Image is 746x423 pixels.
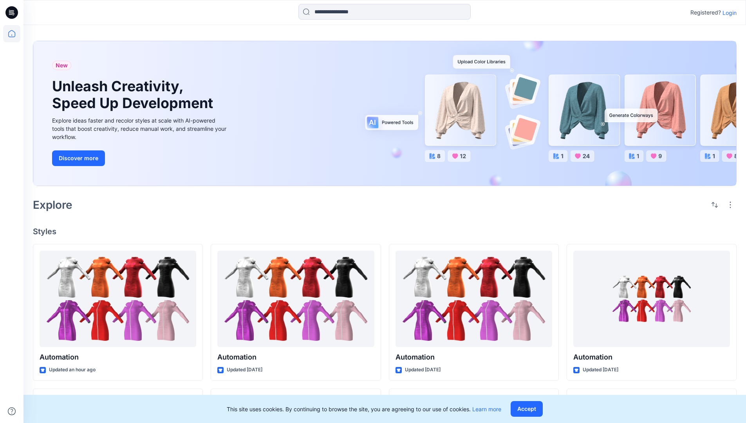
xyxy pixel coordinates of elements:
[52,116,228,141] div: Explore ideas faster and recolor styles at scale with AI-powered tools that boost creativity, red...
[227,405,501,413] p: This site uses cookies. By continuing to browse the site, you are agreeing to our use of cookies.
[396,352,552,363] p: Automation
[405,366,441,374] p: Updated [DATE]
[723,9,737,17] p: Login
[40,251,196,347] a: Automation
[511,401,543,417] button: Accept
[583,366,618,374] p: Updated [DATE]
[690,8,721,17] p: Registered?
[472,406,501,412] a: Learn more
[40,352,196,363] p: Automation
[217,251,374,347] a: Automation
[217,352,374,363] p: Automation
[52,150,228,166] a: Discover more
[52,78,217,112] h1: Unleash Creativity, Speed Up Development
[49,366,96,374] p: Updated an hour ago
[33,199,72,211] h2: Explore
[52,150,105,166] button: Discover more
[573,251,730,347] a: Automation
[396,251,552,347] a: Automation
[56,61,68,70] span: New
[573,352,730,363] p: Automation
[227,366,262,374] p: Updated [DATE]
[33,227,737,236] h4: Styles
